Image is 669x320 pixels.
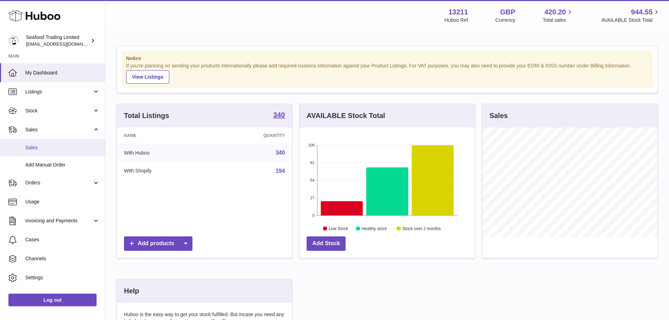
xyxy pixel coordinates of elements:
[25,217,92,224] span: Invoicing and Payments
[25,198,100,205] span: Usage
[117,162,211,180] td: With Shopify
[402,226,441,231] text: Stock over 2 months
[124,236,192,251] a: Add products
[126,70,169,84] a: View Listings
[276,150,285,156] a: 340
[117,128,211,144] th: Name
[117,144,211,162] td: With Huboo
[25,162,100,168] span: Add Manual Order
[25,274,100,281] span: Settings
[307,236,346,251] a: Add Stock
[490,111,508,120] h3: Sales
[544,7,566,17] span: 420.20
[25,126,92,133] span: Sales
[448,7,468,17] strong: 13211
[8,35,19,46] img: internalAdmin-13211@internal.huboo.com
[307,111,385,120] h3: AVAILABLE Stock Total
[126,63,648,84] div: If you're planning on sending your products internationally please add required customs informati...
[8,294,97,306] a: Log out
[273,111,285,118] strong: 340
[126,55,648,62] strong: Notice
[601,17,661,24] span: AVAILABLE Stock Total
[313,213,315,217] text: 0
[25,179,92,186] span: Orders
[26,41,103,47] span: [EMAIL_ADDRESS][DOMAIN_NAME]
[26,34,89,47] div: Seafood Trading Limited
[25,255,100,262] span: Channels
[273,111,285,120] a: 340
[362,226,387,231] text: Healthy stock
[124,111,169,120] h3: Total Listings
[601,7,661,24] a: 944.55 AVAILABLE Stock Total
[25,107,92,114] span: Stock
[329,226,348,231] text: Low Stock
[310,178,315,182] text: 54
[25,70,100,76] span: My Dashboard
[211,128,292,144] th: Quantity
[496,17,516,24] div: Currency
[25,144,100,151] span: Sales
[308,143,314,147] text: 108
[631,7,652,17] span: 944.55
[543,7,574,24] a: 420.20 Total sales
[276,168,285,174] a: 194
[500,7,515,17] strong: GBP
[543,17,574,24] span: Total sales
[25,236,100,243] span: Cases
[310,161,315,165] text: 81
[124,286,139,296] h3: Help
[445,17,468,24] div: Huboo Ref
[310,196,315,200] text: 27
[25,89,92,95] span: Listings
